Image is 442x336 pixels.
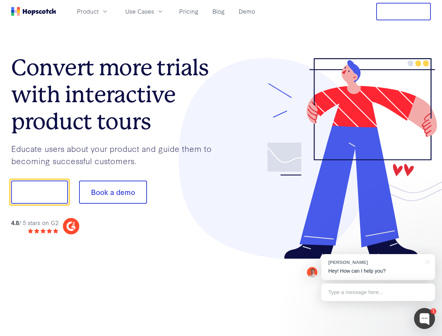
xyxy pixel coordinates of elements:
div: / 5 stars on G2 [11,218,58,227]
p: Hey! How can I help you? [328,267,428,275]
div: 1 [430,308,436,314]
button: Use Cases [121,6,168,17]
p: Educate users about your product and guide them to becoming successful customers. [11,142,221,167]
a: Pricing [176,6,201,17]
button: Free Trial [376,3,431,20]
a: Home [11,7,56,16]
button: Book a demo [79,181,147,204]
span: Use Cases [125,7,154,16]
a: Demo [236,6,258,17]
span: Product [77,7,99,16]
div: Type a message here... [321,283,435,301]
div: [PERSON_NAME] [328,259,421,266]
button: Product [73,6,113,17]
img: Mark Spera [307,267,317,278]
strong: 4.8 [11,218,19,226]
h1: Convert more trials with interactive product tours [11,54,221,135]
a: Blog [210,6,227,17]
button: Show me! [11,181,68,204]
